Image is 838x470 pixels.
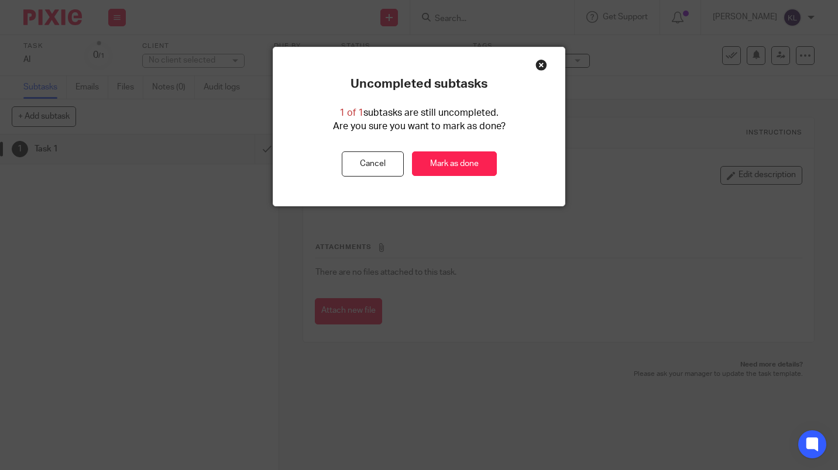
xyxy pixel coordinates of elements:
[339,108,363,117] span: 1 of 1
[342,151,404,177] button: Cancel
[535,59,547,71] div: Close this dialog window
[339,106,499,120] p: subtasks are still uncompleted.
[333,120,506,133] p: Are you sure you want to mark as done?
[412,151,497,177] a: Mark as done
[351,77,487,92] p: Uncompleted subtasks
